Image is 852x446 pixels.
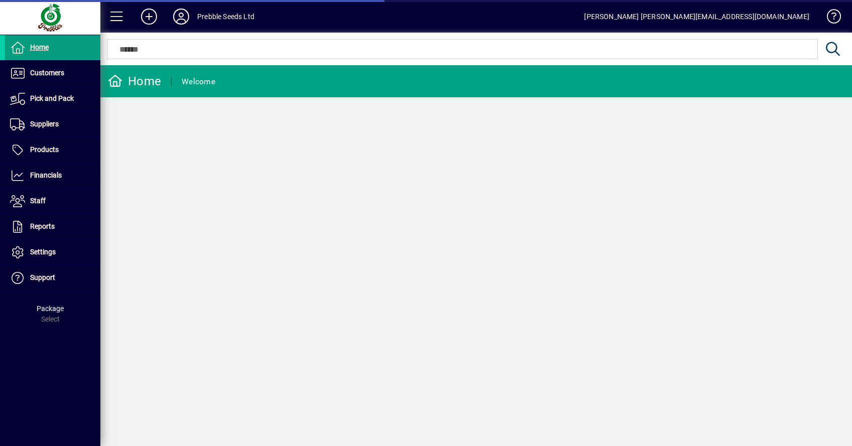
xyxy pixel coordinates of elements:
[165,8,197,26] button: Profile
[584,9,809,25] div: [PERSON_NAME] [PERSON_NAME][EMAIL_ADDRESS][DOMAIN_NAME]
[5,163,100,188] a: Financials
[197,9,254,25] div: Prebble Seeds Ltd
[30,120,59,128] span: Suppliers
[819,2,839,35] a: Knowledge Base
[108,73,161,89] div: Home
[5,189,100,214] a: Staff
[30,171,62,179] span: Financials
[30,94,74,102] span: Pick and Pack
[37,305,64,313] span: Package
[30,69,64,77] span: Customers
[30,248,56,256] span: Settings
[133,8,165,26] button: Add
[5,265,100,290] a: Support
[5,214,100,239] a: Reports
[30,273,55,281] span: Support
[182,74,215,90] div: Welcome
[30,222,55,230] span: Reports
[30,43,49,51] span: Home
[5,137,100,163] a: Products
[30,145,59,154] span: Products
[5,61,100,86] a: Customers
[30,197,46,205] span: Staff
[5,86,100,111] a: Pick and Pack
[5,112,100,137] a: Suppliers
[5,240,100,265] a: Settings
